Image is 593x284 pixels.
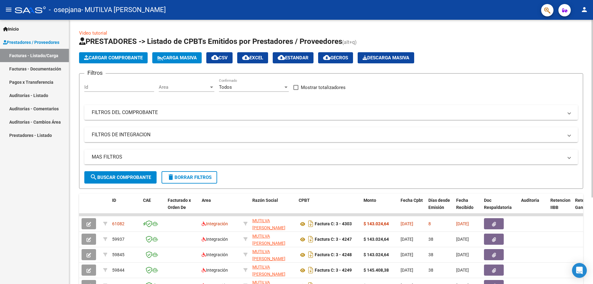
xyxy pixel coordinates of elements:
[112,221,124,226] span: 61082
[364,268,389,273] strong: $ 145.408,38
[159,84,209,90] span: Area
[206,52,233,63] button: CSV
[252,248,294,261] div: 20280105636
[162,171,217,184] button: Borrar Filtros
[456,237,469,242] span: [DATE]
[364,252,389,257] strong: $ 143.024,64
[202,221,228,226] span: Integración
[252,265,285,277] span: MUTILVA [PERSON_NAME]
[84,55,143,61] span: Cargar Comprobante
[219,84,232,90] span: Todos
[273,52,313,63] button: Estandar
[364,221,389,226] strong: $ 143.024,64
[519,194,548,221] datatable-header-cell: Auditoria
[84,150,578,164] mat-expansion-panel-header: MAS FILTROS
[315,237,352,242] strong: Factura C: 3 - 4247
[428,268,433,273] span: 38
[548,194,573,221] datatable-header-cell: Retencion IIBB
[112,237,124,242] span: 59937
[307,265,315,275] i: Descargar documento
[90,175,151,180] span: Buscar Comprobante
[112,252,124,257] span: 59845
[363,55,409,61] span: Descarga Masiva
[49,3,81,17] span: - osepjana
[401,252,413,257] span: [DATE]
[84,69,106,77] h3: Filtros
[296,194,361,221] datatable-header-cell: CPBT
[202,198,211,203] span: Area
[252,217,294,230] div: 20280105636
[456,221,469,226] span: [DATE]
[211,55,228,61] span: CSV
[299,198,310,203] span: CPBT
[168,198,191,210] span: Facturado x Orden De
[428,237,433,242] span: 38
[364,198,376,203] span: Monto
[237,52,268,63] button: EXCEL
[92,131,563,138] mat-panel-title: FILTROS DE INTEGRACION
[323,54,330,61] mat-icon: cloud_download
[92,154,563,160] mat-panel-title: MAS FILTROS
[79,30,107,36] a: Video tutorial
[358,52,414,63] button: Descarga Masiva
[242,55,263,61] span: EXCEL
[428,198,450,210] span: Días desde Emisión
[482,194,519,221] datatable-header-cell: Doc Respaldatoria
[84,127,578,142] mat-expansion-panel-header: FILTROS DE INTEGRACION
[307,234,315,244] i: Descargar documento
[307,250,315,260] i: Descargar documento
[211,54,219,61] mat-icon: cloud_download
[202,268,228,273] span: Integración
[5,6,12,13] mat-icon: menu
[454,194,482,221] datatable-header-cell: Fecha Recibido
[112,268,124,273] span: 59844
[92,109,563,116] mat-panel-title: FILTROS DEL COMPROBANTE
[79,37,342,46] span: PRESTADORES -> Listado de CPBTs Emitidos por Prestadores / Proveedores
[202,237,228,242] span: Integración
[252,233,294,246] div: 20280105636
[84,105,578,120] mat-expansion-panel-header: FILTROS DEL COMPROBANTE
[165,194,199,221] datatable-header-cell: Facturado x Orden De
[250,194,296,221] datatable-header-cell: Razón Social
[199,194,241,221] datatable-header-cell: Area
[278,55,309,61] span: Estandar
[315,252,352,257] strong: Factura C: 3 - 4248
[242,54,250,61] mat-icon: cloud_download
[323,55,348,61] span: Gecros
[152,52,202,63] button: Carga Masiva
[3,39,59,46] span: Prestadores / Proveedores
[428,221,431,226] span: 8
[252,218,285,230] span: MUTILVA [PERSON_NAME]
[252,249,285,261] span: MUTILVA [PERSON_NAME]
[456,268,469,273] span: [DATE]
[456,252,469,257] span: [DATE]
[202,252,228,257] span: Integración
[361,194,398,221] datatable-header-cell: Monto
[401,221,413,226] span: [DATE]
[141,194,165,221] datatable-header-cell: CAE
[550,198,570,210] span: Retencion IIBB
[252,198,278,203] span: Razón Social
[572,263,587,278] div: Open Intercom Messenger
[252,234,285,246] span: MUTILVA [PERSON_NAME]
[318,52,353,63] button: Gecros
[398,194,426,221] datatable-header-cell: Fecha Cpbt
[364,237,389,242] strong: $ 143.024,64
[167,173,175,181] mat-icon: delete
[401,268,413,273] span: [DATE]
[252,264,294,277] div: 20280105636
[484,198,512,210] span: Doc Respaldatoria
[315,222,352,227] strong: Factura C: 3 - 4303
[358,52,414,63] app-download-masive: Descarga masiva de comprobantes (adjuntos)
[90,173,97,181] mat-icon: search
[3,26,19,32] span: Inicio
[428,252,433,257] span: 38
[157,55,197,61] span: Carga Masiva
[521,198,539,203] span: Auditoria
[315,268,352,273] strong: Factura C: 3 - 4249
[426,194,454,221] datatable-header-cell: Días desde Emisión
[167,175,212,180] span: Borrar Filtros
[307,219,315,229] i: Descargar documento
[110,194,141,221] datatable-header-cell: ID
[81,3,166,17] span: - MUTILVA [PERSON_NAME]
